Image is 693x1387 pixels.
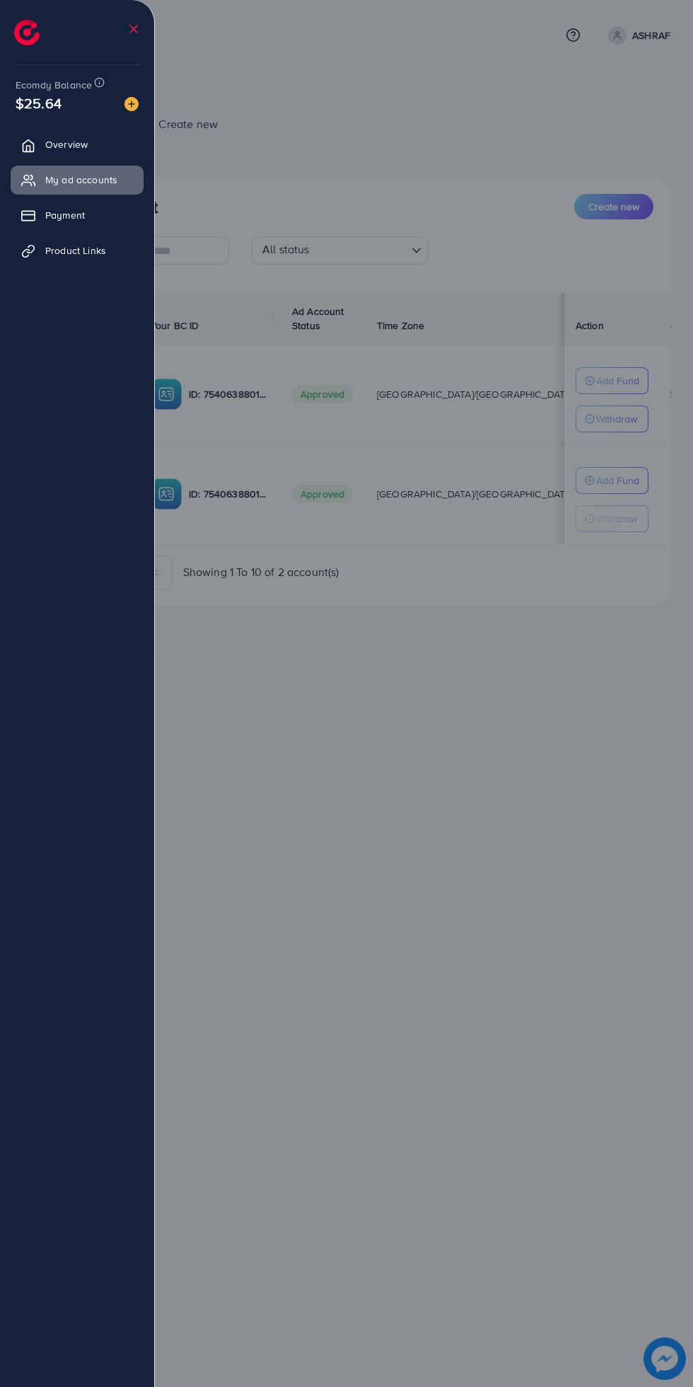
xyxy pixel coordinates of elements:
a: Overview [11,130,144,159]
img: image [124,97,139,111]
a: Payment [11,201,144,229]
span: Payment [45,208,85,222]
a: My ad accounts [11,166,144,194]
a: Product Links [11,236,144,265]
span: Overview [45,137,88,151]
span: $25.64 [16,93,62,113]
span: Product Links [45,243,106,258]
span: Ecomdy Balance [16,78,92,92]
img: logo [14,20,40,45]
span: My ad accounts [45,173,117,187]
